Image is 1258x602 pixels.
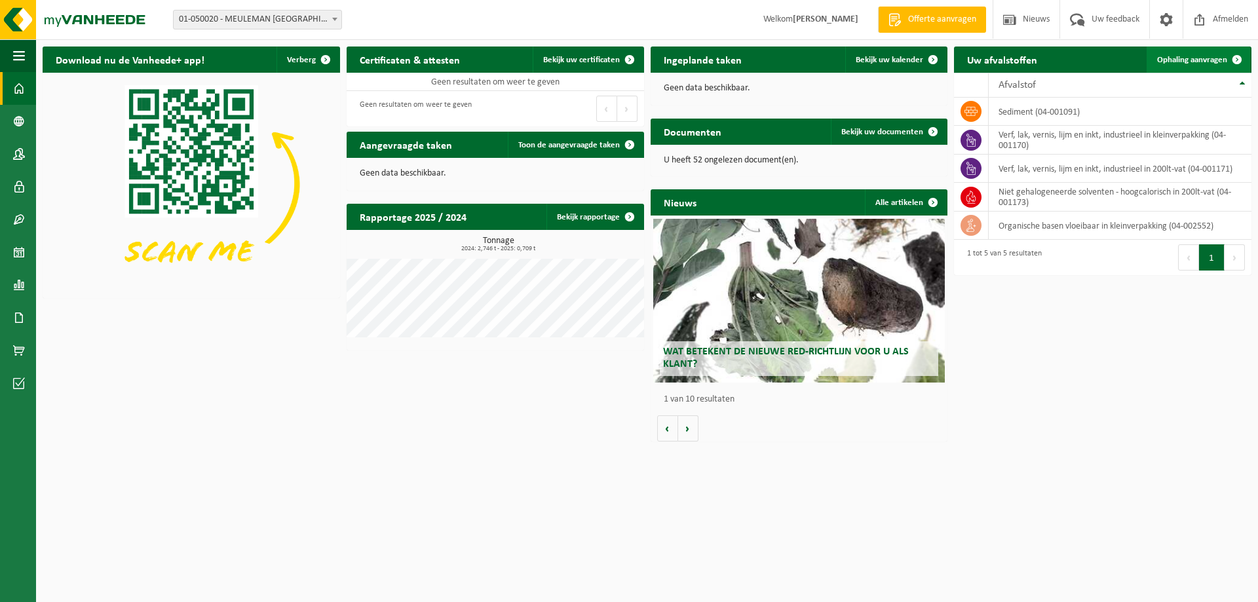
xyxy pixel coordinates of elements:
h2: Documenten [651,119,734,144]
span: 2024: 2,746 t - 2025: 0,709 t [353,246,644,252]
h2: Nieuws [651,189,710,215]
a: Ophaling aanvragen [1147,47,1250,73]
button: Vorige [657,415,678,442]
a: Bekijk rapportage [546,204,643,230]
a: Bekijk uw certificaten [533,47,643,73]
td: verf, lak, vernis, lijm en inkt, industrieel in kleinverpakking (04-001170) [989,126,1251,155]
button: Volgende [678,415,698,442]
td: verf, lak, vernis, lijm en inkt, industrieel in 200lt-vat (04-001171) [989,155,1251,183]
h2: Download nu de Vanheede+ app! [43,47,218,72]
td: niet gehalogeneerde solventen - hoogcalorisch in 200lt-vat (04-001173) [989,183,1251,212]
a: Toon de aangevraagde taken [508,132,643,158]
a: Wat betekent de nieuwe RED-richtlijn voor u als klant? [653,219,945,383]
span: Wat betekent de nieuwe RED-richtlijn voor u als klant? [663,347,909,369]
h2: Aangevraagde taken [347,132,465,157]
h2: Certificaten & attesten [347,47,473,72]
div: 1 tot 5 van 5 resultaten [961,243,1042,272]
span: Verberg [287,56,316,64]
span: Bekijk uw documenten [841,128,923,136]
h2: Uw afvalstoffen [954,47,1050,72]
span: Ophaling aanvragen [1157,56,1227,64]
span: Offerte aanvragen [905,13,980,26]
span: Toon de aangevraagde taken [518,141,620,149]
button: Verberg [276,47,339,73]
h2: Rapportage 2025 / 2024 [347,204,480,229]
span: 01-050020 - MEULEMAN NV - KORTRIJK [174,10,341,29]
img: Download de VHEPlus App [43,73,340,295]
span: Afvalstof [999,80,1036,90]
p: Geen data beschikbaar. [360,169,631,178]
button: 1 [1199,244,1225,271]
button: Previous [1178,244,1199,271]
button: Previous [596,96,617,122]
button: Next [1225,244,1245,271]
button: Next [617,96,638,122]
h2: Ingeplande taken [651,47,755,72]
td: organische basen vloeibaar in kleinverpakking (04-002552) [989,212,1251,240]
td: Geen resultaten om weer te geven [347,73,644,91]
a: Bekijk uw documenten [831,119,946,145]
h3: Tonnage [353,236,644,252]
span: Bekijk uw kalender [856,56,923,64]
a: Alle artikelen [865,189,946,216]
div: Geen resultaten om weer te geven [353,94,472,123]
p: Geen data beschikbaar. [664,84,935,93]
td: sediment (04-001091) [989,98,1251,126]
span: 01-050020 - MEULEMAN NV - KORTRIJK [173,10,342,29]
p: 1 van 10 resultaten [664,395,942,404]
a: Bekijk uw kalender [845,47,946,73]
p: U heeft 52 ongelezen document(en). [664,156,935,165]
a: Offerte aanvragen [878,7,986,33]
span: Bekijk uw certificaten [543,56,620,64]
strong: [PERSON_NAME] [793,14,858,24]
